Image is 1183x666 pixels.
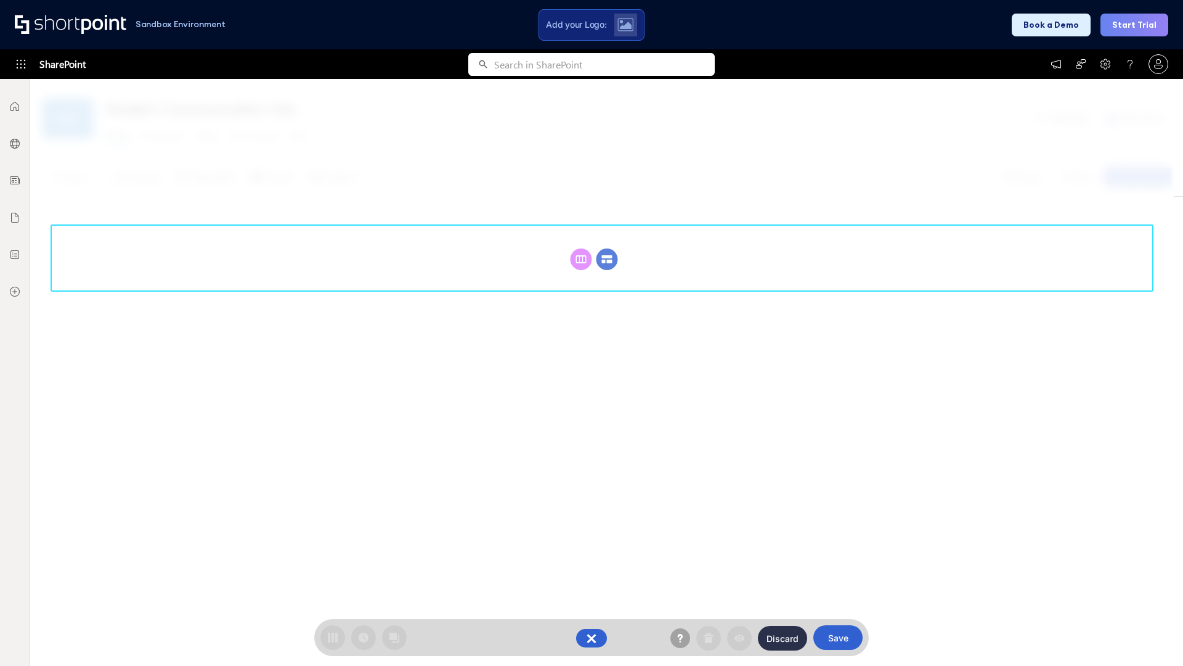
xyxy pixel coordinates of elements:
iframe: Chat Widget [1121,607,1183,666]
span: Add your Logo: [546,19,606,30]
button: Discard [758,626,807,651]
h1: Sandbox Environment [136,21,226,28]
button: Start Trial [1100,14,1168,36]
img: Upload logo [617,18,633,31]
input: Search in SharePoint [494,53,715,76]
button: Save [813,625,863,650]
button: Book a Demo [1012,14,1091,36]
span: SharePoint [39,49,86,79]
